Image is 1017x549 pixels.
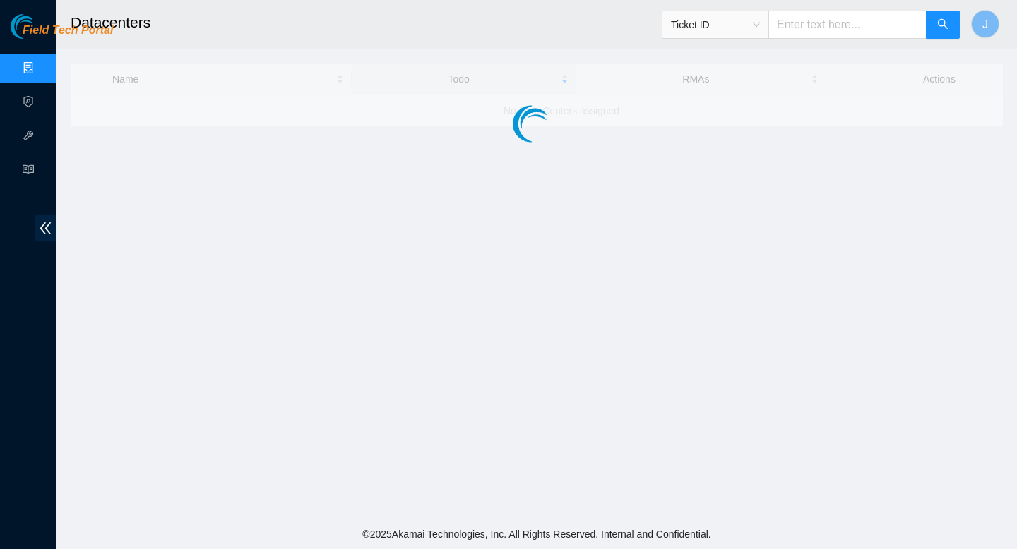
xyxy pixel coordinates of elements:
[23,157,34,186] span: read
[926,11,960,39] button: search
[982,16,988,33] span: J
[11,14,71,39] img: Akamai Technologies
[56,519,1017,549] footer: © 2025 Akamai Technologies, Inc. All Rights Reserved. Internal and Confidential.
[937,18,948,32] span: search
[971,10,999,38] button: J
[768,11,927,39] input: Enter text here...
[671,14,760,35] span: Ticket ID
[23,24,113,37] span: Field Tech Portal
[11,25,113,44] a: Akamai TechnologiesField Tech Portal
[35,215,56,241] span: double-left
